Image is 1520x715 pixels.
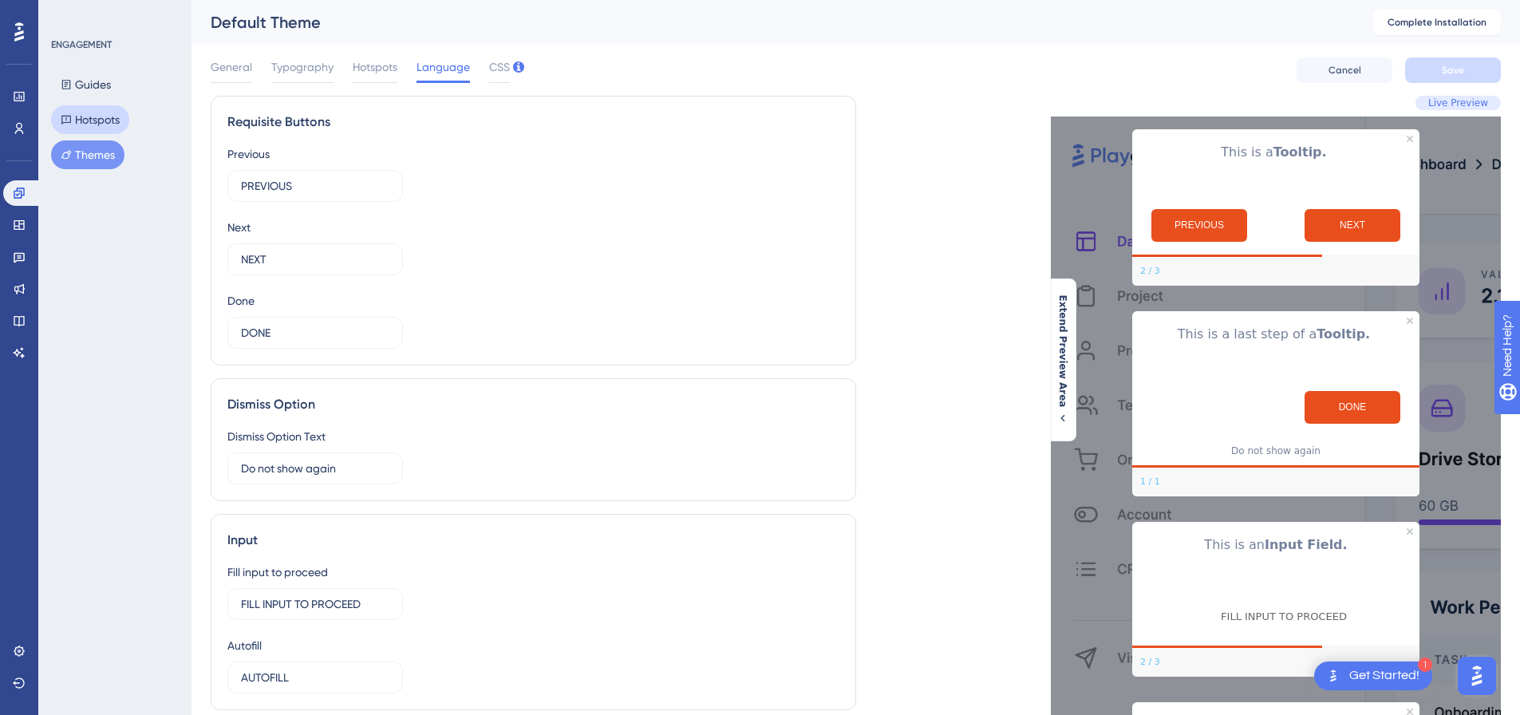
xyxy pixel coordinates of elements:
[1140,265,1160,278] div: Step 2 of 3
[1324,666,1343,685] img: launcher-image-alternative-text
[51,70,120,99] button: Guides
[1221,610,1347,624] p: FILL INPUT TO PROCEED
[1056,294,1069,407] span: Extend Preview Area
[1132,257,1419,286] div: Footer
[1297,57,1392,83] button: Cancel
[38,4,100,23] span: Need Help?
[1305,209,1400,242] button: Next
[1329,64,1361,77] span: Cancel
[1407,136,1413,142] div: Close Preview
[1145,142,1407,163] p: This is a
[1231,444,1321,457] div: Do not show again
[353,57,397,77] span: Hotspots
[1314,662,1432,690] div: Open Get Started! checklist, remaining modules: 1
[1145,535,1407,555] p: This is an
[1273,144,1327,160] b: Tooltip.
[227,144,270,164] div: Previous
[1151,209,1247,242] button: Previous
[227,113,839,132] div: Requisite Buttons
[417,57,470,77] span: Language
[211,57,252,77] span: General
[227,427,326,446] div: Dismiss Option Text
[51,38,112,51] div: ENGAGEMENT
[1373,10,1501,35] button: Complete Installation
[1418,658,1432,672] div: 1
[227,395,839,414] div: Dismiss Option
[1428,97,1488,109] span: Live Preview
[241,177,389,195] input: Previous
[1132,648,1419,677] div: Footer
[227,563,328,582] div: Fill input to proceed
[211,11,1333,34] div: Default Theme
[227,636,262,655] div: Autofill
[1388,16,1486,29] span: Complete Installation
[271,57,334,77] span: Typography
[241,324,389,342] input: Done
[1132,468,1419,496] div: Footer
[51,105,129,134] button: Hotspots
[51,140,124,169] button: Themes
[1140,476,1160,488] div: Step 1 of 1
[227,218,251,237] div: Next
[489,57,510,77] span: CSS
[1145,324,1407,345] p: This is a last step of a
[227,531,839,550] div: Input
[1407,709,1413,715] div: Close Preview
[1453,652,1501,700] iframe: UserGuiding AI Assistant Launcher
[227,291,255,310] div: Done
[1317,326,1370,342] b: Tooltip.
[241,595,389,613] input: Fill input to proceed
[1407,528,1413,535] div: Close Preview
[1349,667,1419,685] div: Get Started!
[241,669,389,686] input: Autofill
[1405,57,1501,83] button: Save
[241,460,389,477] input: Dismiss Option Text
[1407,318,1413,324] div: Close Preview
[1265,537,1348,552] b: Input Field.
[241,251,389,268] input: Next
[1140,656,1160,669] div: Step 2 of 3
[1442,64,1464,77] span: Save
[1305,391,1400,424] button: Done
[1050,294,1076,425] button: Extend Preview Area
